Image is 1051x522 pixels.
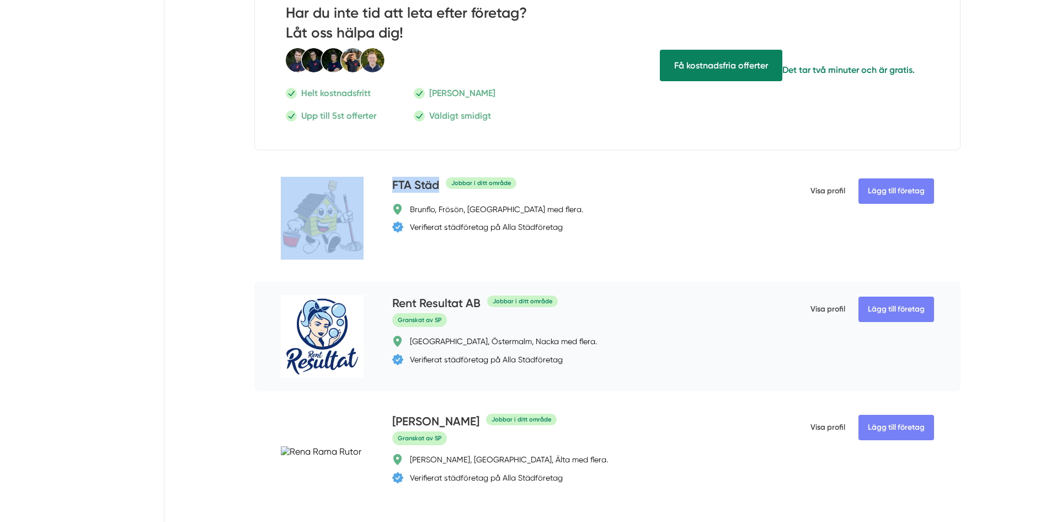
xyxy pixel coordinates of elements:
[301,109,376,123] p: Upp till 5st offerter
[410,222,563,233] div: Verifierat städföretag på Alla Städföretag
[810,177,845,205] span: Visa profil
[392,295,481,313] h4: Rent Resultat AB
[782,63,915,77] p: Det tar två minuter och är gratis.
[410,336,597,347] div: [GEOGRAPHIC_DATA], Östermalm, Nacka med flera.
[392,431,447,445] span: Granskat av SP
[429,86,495,100] p: [PERSON_NAME]
[301,86,371,100] p: Helt kostnadsfritt
[446,177,516,189] div: Jobbar i ditt område
[281,295,364,378] img: Rent Resultat AB
[392,313,447,327] span: Granskat av SP
[858,297,934,322] : Lägg till företag
[410,354,563,365] div: Verifierat städföretag på Alla Städföretag
[410,472,563,483] div: Verifierat städföretag på Alla Städföretag
[810,413,845,442] span: Visa profil
[858,415,934,440] : Lägg till företag
[281,446,361,457] img: Rena Rama Rutor
[487,296,558,307] div: Jobbar i ditt område
[810,295,845,324] span: Visa profil
[410,454,608,465] div: [PERSON_NAME], [GEOGRAPHIC_DATA], Älta med flera.
[281,177,364,260] img: FTA Städ
[392,413,479,431] h4: [PERSON_NAME]
[660,50,782,81] span: Få hjälp
[429,109,491,123] p: Väldigt smidigt
[486,414,557,425] div: Jobbar i ditt område
[286,48,385,73] img: Smartproduktion Personal
[858,178,934,204] : Lägg till företag
[392,177,439,195] h4: FTA Städ
[410,204,583,215] div: Brunflo, Frösön, [GEOGRAPHIC_DATA] med flera.
[286,3,570,48] h2: Har du inte tid att leta efter företag? Låt oss hälpa dig!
